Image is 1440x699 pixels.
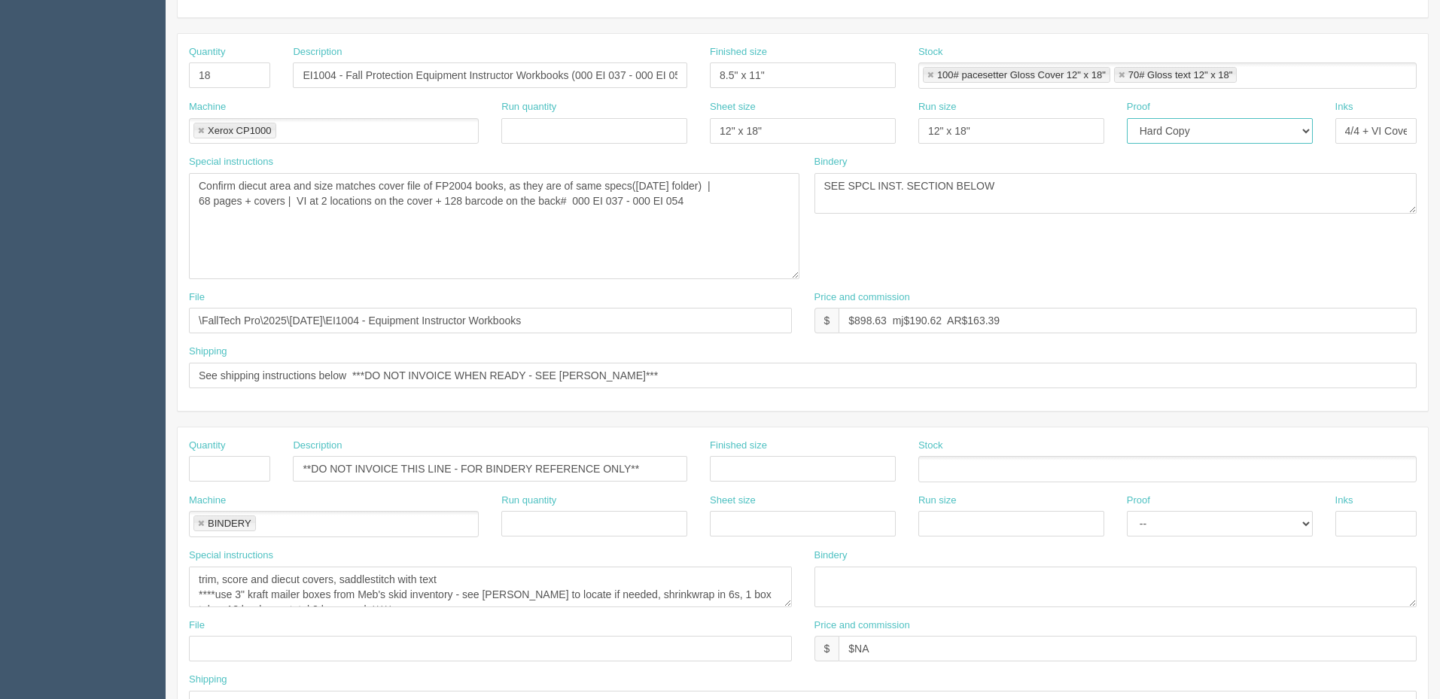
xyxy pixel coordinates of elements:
[814,155,848,169] label: Bindery
[918,439,943,453] label: Stock
[814,173,1417,214] textarea: SEE SPCL INST. SECTION BELOW
[937,70,1106,80] div: 100# pacesetter Gloss Cover 12" x 18"
[189,290,205,305] label: File
[710,494,756,508] label: Sheet size
[208,126,272,135] div: Xerox CP1000
[189,549,273,563] label: Special instructions
[189,439,225,453] label: Quantity
[189,173,799,279] textarea: Confirm diecut area and size matches cover file of FP2004 books, as they are of same specs([DATE]...
[189,673,227,687] label: Shipping
[814,290,910,305] label: Price and commission
[918,45,943,59] label: Stock
[814,636,839,661] div: $
[189,100,226,114] label: Machine
[501,494,556,508] label: Run quantity
[918,494,957,508] label: Run size
[814,549,848,563] label: Bindery
[501,100,556,114] label: Run quantity
[208,518,251,528] div: BINDERY
[189,45,225,59] label: Quantity
[814,308,839,333] div: $
[710,439,767,453] label: Finished size
[1127,494,1150,508] label: Proof
[710,100,756,114] label: Sheet size
[1335,100,1353,114] label: Inks
[189,155,273,169] label: Special instructions
[1128,70,1233,80] div: 70# Gloss text 12" x 18"
[189,494,226,508] label: Machine
[189,567,792,607] textarea: trim, score and diecut covers, saddlestitch with text ****use 3" kraft mailer boxes from Meb's sk...
[293,45,342,59] label: Description
[918,100,957,114] label: Run size
[189,345,227,359] label: Shipping
[814,618,910,633] label: Price and commission
[293,439,342,453] label: Description
[710,45,767,59] label: Finished size
[1127,100,1150,114] label: Proof
[189,618,205,633] label: File
[1335,494,1353,508] label: Inks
